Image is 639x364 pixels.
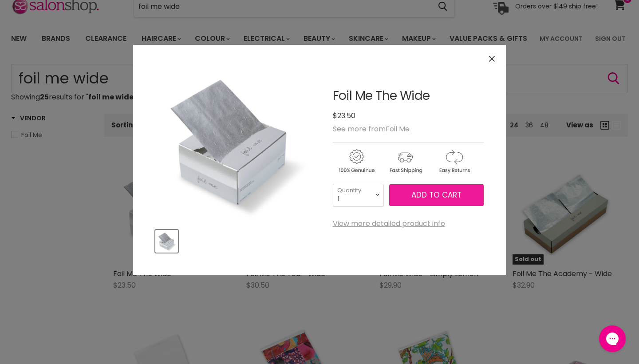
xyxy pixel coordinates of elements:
span: See more from [333,124,410,134]
select: Quantity [333,184,384,206]
div: Product thumbnails [154,227,311,253]
a: Foil Me The Wide [333,87,430,104]
button: Add to cart [389,184,484,206]
a: Foil Me [386,124,410,134]
button: Close [482,49,501,68]
iframe: Gorgias live chat messenger [595,322,630,355]
span: Add to cart [411,190,461,200]
img: Foil Me The Wide [155,67,310,221]
button: Foil Me The Wide [155,230,178,253]
div: Foil Me The Wide image. Click or Scroll to Zoom. [155,67,310,222]
span: $23.50 [333,111,355,121]
a: View more detailed product info [333,220,445,228]
img: returns.gif [430,148,477,175]
img: Foil Me The Wide [156,231,177,252]
img: shipping.gif [382,148,429,175]
img: genuine.gif [333,148,380,175]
